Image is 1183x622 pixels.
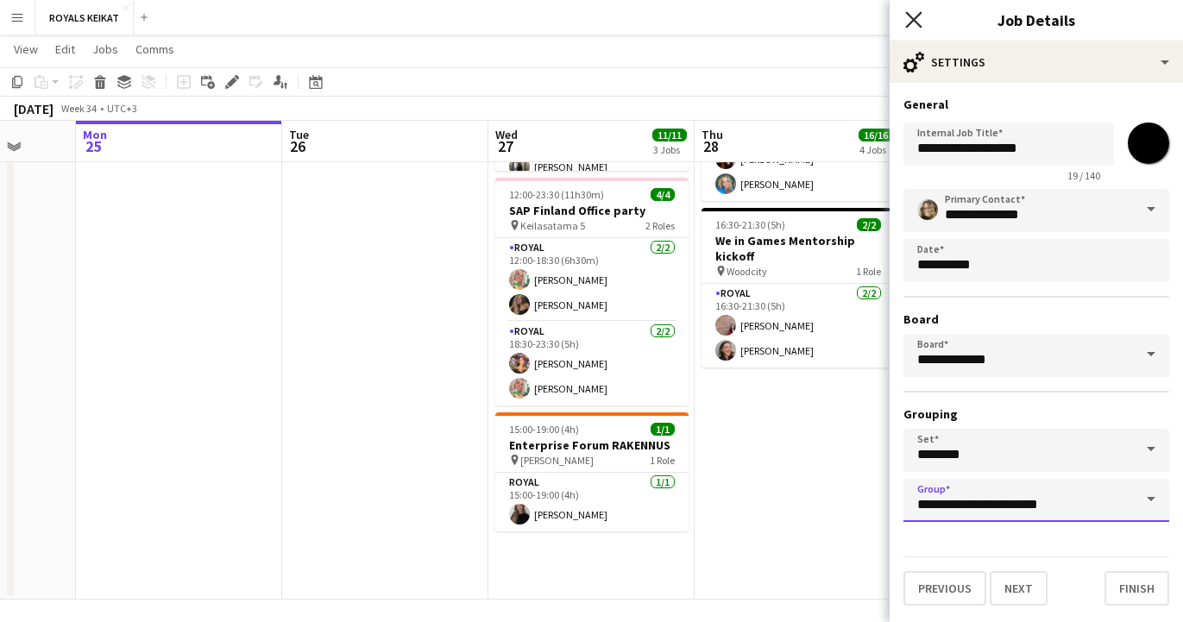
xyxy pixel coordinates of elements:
span: 27 [493,136,518,156]
span: 11/11 [652,129,687,141]
span: 1 Role [856,265,881,278]
span: 2/2 [857,218,881,231]
h3: Board [903,311,1169,327]
span: Woodcity [727,265,767,278]
span: 16:30-21:30 (5h) [715,218,785,231]
h3: Grouping [903,406,1169,422]
span: 25 [80,136,107,156]
button: Previous [903,571,986,606]
div: UTC+3 [107,102,137,115]
app-job-card: 16:30-21:30 (5h)2/2We in Games Mentorship kickoff Woodcity1 RoleRoyal2/216:30-21:30 (5h)[PERSON_N... [702,208,895,368]
div: [DATE] [14,100,53,117]
div: 3 Jobs [653,143,686,156]
span: Keilasatama 5 [520,219,585,232]
app-card-role: Royal2/212:00-18:30 (6h30m)[PERSON_NAME][PERSON_NAME] [495,238,689,322]
button: Next [990,571,1048,606]
span: 16/16 [859,129,893,141]
app-job-card: 15:00-19:00 (4h)1/1Enterprise Forum RAKENNUS [PERSON_NAME]1 RoleRoyal1/115:00-19:00 (4h)[PERSON_N... [495,412,689,531]
app-job-card: 12:00-23:30 (11h30m)4/4SAP Finland Office party Keilasatama 52 RolesRoyal2/212:00-18:30 (6h30m)[P... [495,178,689,405]
span: Week 34 [57,102,100,115]
span: 2 Roles [645,219,675,232]
span: Mon [83,127,107,142]
a: Comms [129,38,181,60]
span: View [14,41,38,57]
span: Tue [289,127,309,142]
span: Wed [495,127,518,142]
span: 28 [699,136,723,156]
span: 19 / 140 [1054,169,1114,182]
a: Edit [48,38,82,60]
a: View [7,38,45,60]
div: 4 Jobs [859,143,892,156]
span: Thu [702,127,723,142]
h3: SAP Finland Office party [495,203,689,218]
app-card-role: Royal2/218:30-23:30 (5h)[PERSON_NAME][PERSON_NAME] [495,322,689,405]
h3: Enterprise Forum RAKENNUS [495,437,689,453]
span: Jobs [92,41,118,57]
a: Jobs [85,38,125,60]
button: ROYALS KEIKAT [35,1,134,35]
span: 15:00-19:00 (4h) [509,423,579,436]
app-card-role: Royal1/115:00-19:00 (4h)[PERSON_NAME] [495,473,689,531]
span: 4/4 [651,188,675,201]
h3: General [903,97,1169,112]
span: 1 Role [650,454,675,467]
span: 26 [286,136,309,156]
div: Settings [890,41,1183,83]
button: Finish [1104,571,1169,606]
span: [PERSON_NAME] [520,454,594,467]
span: 12:00-23:30 (11h30m) [509,188,604,201]
app-card-role: Royal2/216:30-21:30 (5h)[PERSON_NAME][PERSON_NAME] [702,284,895,368]
span: Comms [135,41,174,57]
span: 1/1 [651,423,675,436]
h3: Job Details [890,9,1183,31]
span: Edit [55,41,75,57]
h3: We in Games Mentorship kickoff [702,233,895,264]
